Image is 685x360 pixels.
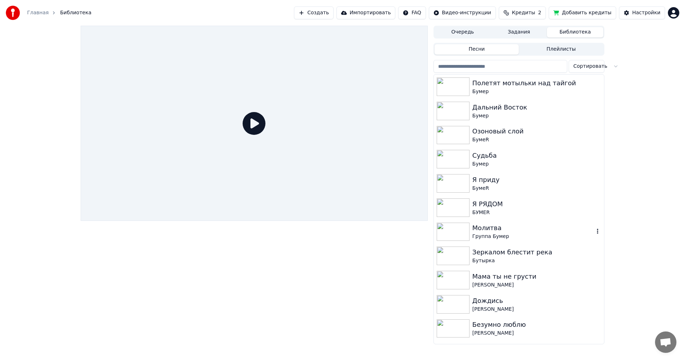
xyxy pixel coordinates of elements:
[27,9,49,16] a: Главная
[549,6,616,19] button: Добавить кредиты
[6,6,20,20] img: youka
[472,272,601,282] div: Мама ты не грусти
[472,78,601,88] div: Полетят мотыльки над тайгой
[472,247,601,257] div: Зеркалом блестит река
[472,175,601,185] div: Я приду
[472,320,601,330] div: Безумно люблю
[632,9,660,16] div: Настройки
[472,199,601,209] div: Я РЯДОМ
[429,6,496,19] button: Видео-инструкции
[27,9,91,16] nav: breadcrumb
[472,161,601,168] div: Бумер
[547,27,603,37] button: Библиотека
[398,6,426,19] button: FAQ
[472,126,601,136] div: Озоновый слой
[472,88,601,95] div: Бумер
[499,6,546,19] button: Кредиты2
[619,6,665,19] button: Настройки
[472,296,601,306] div: Дождись
[472,223,594,233] div: Молитва
[472,330,601,337] div: [PERSON_NAME]
[472,209,601,216] div: БУМЕR
[435,27,491,37] button: Очередь
[472,257,601,264] div: Бутырка
[336,6,396,19] button: Импортировать
[573,63,607,70] span: Сортировать
[655,331,676,353] a: Открытый чат
[472,151,601,161] div: Судьба
[491,27,547,37] button: Задания
[512,9,535,16] span: Кредиты
[60,9,91,16] span: Библиотека
[472,185,601,192] div: БумеR
[519,44,603,55] button: Плейлисты
[472,233,594,240] div: Группа Бумер
[472,112,601,120] div: Бумер
[294,6,333,19] button: Создать
[435,44,519,55] button: Песни
[472,306,601,313] div: [PERSON_NAME]
[538,9,541,16] span: 2
[472,102,601,112] div: Дальний Восток
[472,282,601,289] div: [PERSON_NAME]
[472,136,601,143] div: БумеR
